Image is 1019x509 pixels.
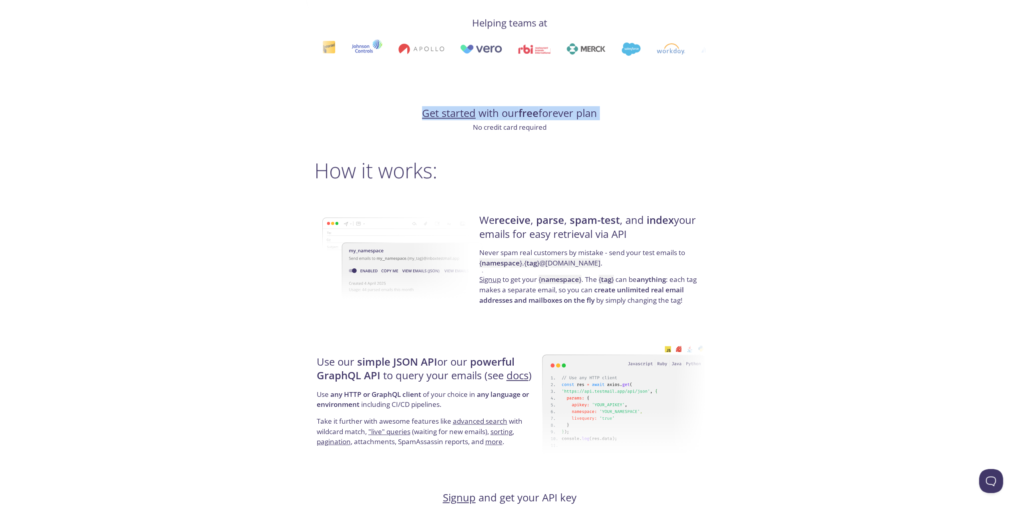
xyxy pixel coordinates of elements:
strong: namespace [541,275,579,284]
strong: tag [527,258,537,268]
h4: and get your API key [314,491,705,505]
h4: with our forever plan [314,107,705,120]
strong: powerful GraphQL API [317,355,515,382]
h4: Use our or our to query your emails (see ) [317,355,540,389]
a: pagination [317,437,351,446]
strong: create unlimited real email addresses and mailboxes on the fly [479,285,684,305]
p: No credit card required [314,122,705,133]
img: vero [459,44,501,54]
a: "live" queries [368,427,410,436]
img: rbi [517,44,550,54]
img: interac [321,40,334,58]
a: Signup [479,275,501,284]
strong: receive [494,213,531,227]
strong: any HTTP or GraphQL client [330,390,421,399]
p: to get your . The can be : each tag makes a separate email, so you can by simply changing the tag! [479,274,702,305]
code: { } [539,275,581,284]
a: more [485,437,502,446]
img: merck [565,43,604,54]
a: Get started [422,106,476,120]
h2: How it works: [314,158,705,182]
iframe: Help Scout Beacon - Open [979,469,1003,493]
img: workday [656,43,684,54]
strong: anything [637,275,666,284]
code: { } [599,275,614,284]
strong: namespace [482,258,520,268]
img: salesforce [620,42,639,56]
strong: simple JSON API [357,355,437,369]
p: Never spam real customers by mistake - send your test emails to . [479,247,702,274]
strong: spam-test [570,213,620,227]
a: docs [506,368,529,382]
strong: tag [601,275,611,284]
a: sorting [490,427,513,436]
a: Signup [443,491,476,505]
a: advanced search [453,416,507,426]
img: apollo [397,43,443,54]
img: johnsoncontrols [350,39,381,58]
p: Take it further with awesome features like with wildcard match, (waiting for new emails), , , att... [317,416,540,447]
p: Use of your choice in including CI/CD pipelines. [317,389,540,416]
strong: free [519,106,539,120]
h4: We , , , and your emails for easy retrieval via API [479,213,702,247]
strong: any language or environment [317,390,529,409]
img: api [542,337,705,463]
img: namespace-image [322,195,485,322]
strong: parse [536,213,564,227]
strong: index [647,213,674,227]
code: { } . { } @[DOMAIN_NAME] [479,258,601,268]
h4: Helping teams at [314,16,705,29]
